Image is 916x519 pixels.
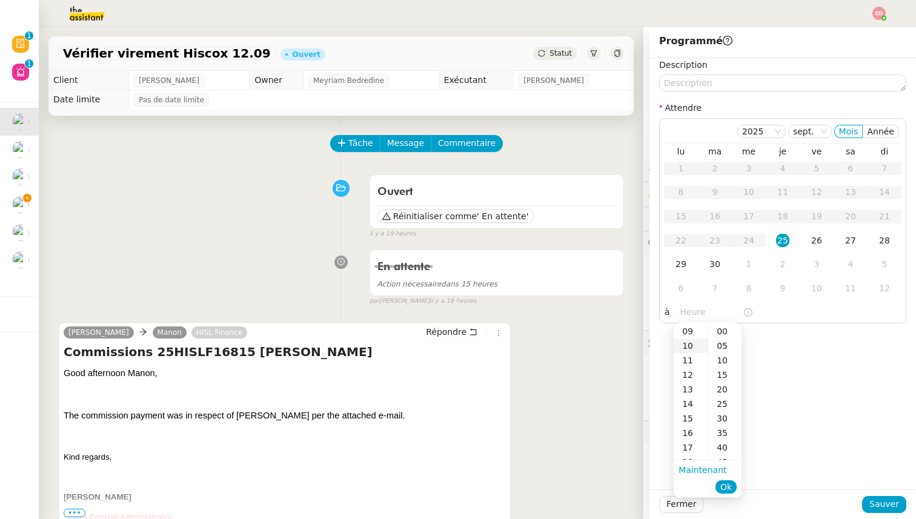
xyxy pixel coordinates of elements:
[674,368,708,382] div: 12
[742,257,755,271] div: 1
[776,234,789,247] div: 25
[659,496,703,513] button: Fermer
[139,94,204,106] span: Pas de date limite
[393,210,477,222] span: Réinitialiser comme
[674,397,708,411] div: 14
[868,229,901,253] td: 28/09/2025
[549,49,572,58] span: Statut
[834,146,868,157] th: sam.
[648,187,727,201] span: 🔐
[643,158,916,182] div: ⚙️Procédures
[648,163,711,177] span: ⚙️
[477,210,528,222] span: ' En attente'
[776,257,789,271] div: 2
[643,421,916,445] div: 🧴Autres
[380,135,431,152] button: Message
[800,229,834,253] td: 26/09/2025
[674,440,708,455] div: 17
[377,262,430,273] span: En attente
[12,113,29,130] img: users%2F0zQGGmvZECeMseaPawnreYAQQyS2%2Favatar%2Feddadf8a-b06f-4db9-91c4-adeed775bb0f
[313,74,384,87] span: Meyriam Bedredine
[64,368,158,378] span: Good afternoon Manon,
[708,440,742,455] div: 40
[742,125,781,137] nz-select-item: 2025
[766,146,800,157] th: jeu.
[698,253,732,277] td: 30/09/2025
[64,452,111,461] span: Kind regards,
[674,353,708,368] div: 11
[643,207,916,231] div: ⏲️Tâches 30:16
[680,305,743,319] input: Heure
[64,343,505,360] h4: Commissions 25HISLF16815 [PERSON_NAME]
[422,325,482,339] button: Répondre
[839,127,858,136] span: Mois
[48,71,129,90] td: Client
[679,465,726,475] a: Maintenant
[674,382,708,397] div: 13
[708,455,742,469] div: 45
[293,51,320,58] div: Ouvert
[878,282,891,295] div: 12
[196,328,243,337] span: HISL Finance
[742,282,755,295] div: 8
[810,282,823,295] div: 10
[708,426,742,440] div: 35
[708,368,742,382] div: 15
[330,135,380,152] button: Tâche
[698,146,732,157] th: mar.
[64,509,85,517] span: •••
[648,337,800,347] span: 🕵️
[698,277,732,301] td: 07/10/2025
[426,326,466,338] span: Répondre
[648,214,737,223] span: ⏲️
[430,296,476,306] span: il y a 19 heures
[708,411,742,426] div: 30
[377,280,497,288] span: dans 15 heures
[659,103,702,113] label: Attendre
[659,35,732,47] span: Programmé
[139,74,199,87] span: [PERSON_NAME]
[862,496,906,513] button: Sauver
[12,224,29,241] img: users%2F0zQGGmvZECeMseaPawnreYAQQyS2%2Favatar%2Feddadf8a-b06f-4db9-91c4-adeed775bb0f
[869,497,899,511] span: Sauver
[715,480,737,494] button: Ok
[27,59,32,70] p: 1
[708,324,742,339] div: 00
[664,146,698,157] th: lun.
[810,257,823,271] div: 3
[867,127,894,136] span: Année
[708,257,722,271] div: 30
[800,146,834,157] th: ven.
[834,229,868,253] td: 27/09/2025
[708,397,742,411] div: 25
[63,47,271,59] span: Vérifier virement Hiscox 12.09
[348,136,373,150] span: Tâche
[25,59,33,68] nz-badge-sup: 1
[370,296,380,306] span: par
[643,231,916,255] div: 💬Commentaires 1
[766,253,800,277] td: 02/10/2025
[844,282,857,295] div: 11
[844,234,857,247] div: 27
[377,187,413,197] span: Ouvert
[664,277,698,301] td: 06/10/2025
[674,455,708,469] div: 18
[664,253,698,277] td: 29/09/2025
[648,428,686,437] span: 🧴
[68,328,129,337] span: [PERSON_NAME]
[834,277,868,301] td: 11/10/2025
[708,353,742,368] div: 10
[674,257,688,271] div: 29
[766,277,800,301] td: 09/10/2025
[793,125,827,137] nz-select-item: sept.
[708,339,742,353] div: 05
[12,168,29,185] img: users%2Fa6PbEmLwvGXylUqKytRPpDpAx153%2Favatar%2Ffanny.png
[439,71,514,90] td: Exécutant
[377,210,534,223] button: Réinitialiser comme' En attente'
[153,327,187,338] a: Manon
[27,31,32,42] p: 1
[674,426,708,440] div: 16
[12,251,29,268] img: users%2Fa6PbEmLwvGXylUqKytRPpDpAx153%2Favatar%2Ffanny.png
[523,74,584,87] span: [PERSON_NAME]
[868,277,901,301] td: 12/10/2025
